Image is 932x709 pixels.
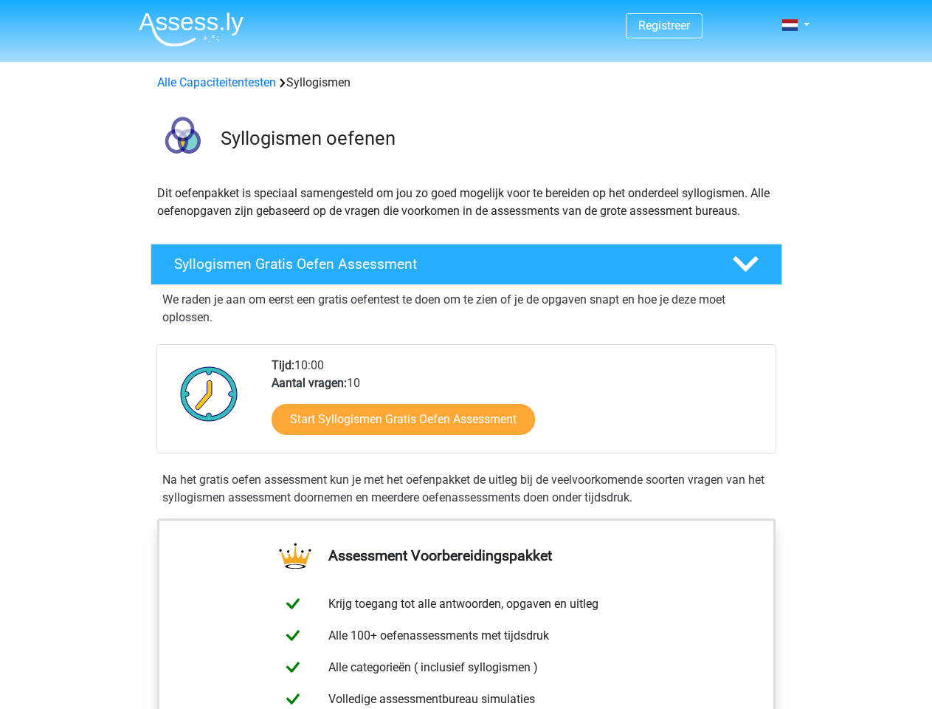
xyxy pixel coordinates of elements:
[145,244,788,285] a: Syllogismen Gratis Oefen Assessment
[162,291,770,326] p: We raden je aan om eerst een gratis oefentest te doen om te zien of je de opgaven snapt en hoe je...
[151,109,214,172] img: syllogismen
[272,358,294,372] b: Tijd:
[221,127,770,150] h3: Syllogismen oefenen
[139,12,244,47] img: Assessly
[172,357,246,431] img: Klok
[260,357,775,453] div: 10:00 10
[272,376,347,390] b: Aantal vragen:
[272,404,535,435] a: Start Syllogismen Gratis Oefen Assessment
[157,75,276,89] a: Alle Capaciteitentesten
[157,185,776,220] p: Dit oefenpakket is speciaal samengesteld om jou zo goed mogelijk voor te bereiden op het onderdee...
[156,471,776,507] div: Na het gratis oefen assessment kun je met het oefenpakket de uitleg bij de veelvoorkomende soorte...
[151,74,781,92] div: Syllogismen
[638,18,690,32] a: Registreer
[174,256,708,273] h4: Syllogismen Gratis Oefen Assessment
